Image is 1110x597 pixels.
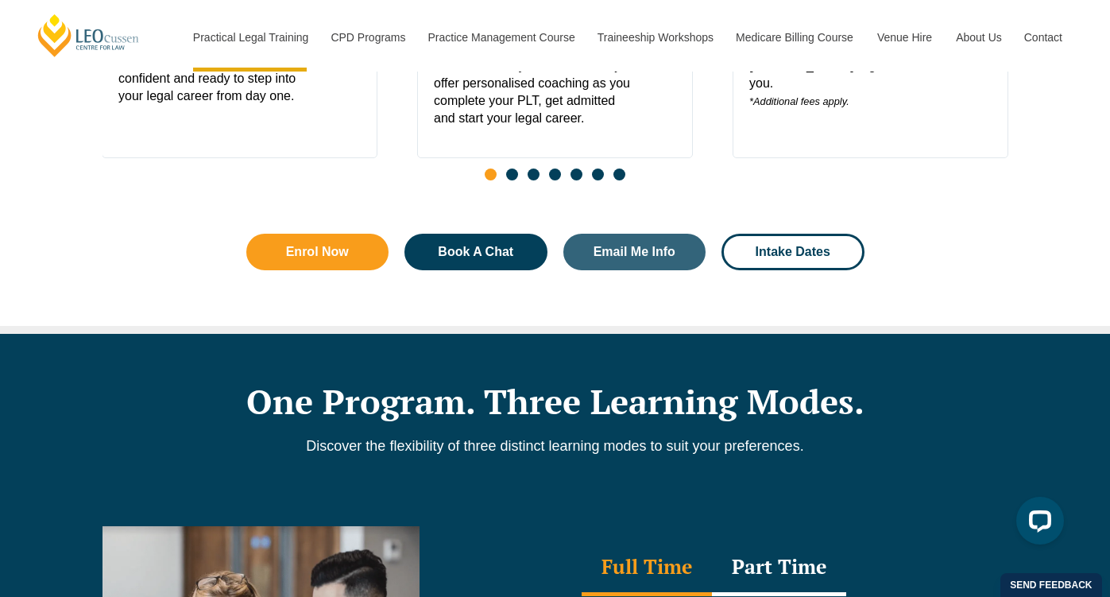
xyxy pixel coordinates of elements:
[434,22,636,127] span: You’ll benefit from dedicated guidance by an experienced lawyer who serves as your mentor. They’l...
[485,169,497,180] span: Go to slide 1
[286,246,349,258] span: Enrol Now
[246,234,389,270] a: Enrol Now
[749,95,849,107] em: *Additional fees apply.
[181,3,319,72] a: Practical Legal Training
[404,234,547,270] a: Book A Chat
[613,169,625,180] span: Go to slide 7
[756,246,830,258] span: Intake Dates
[865,3,944,72] a: Venue Hire
[944,3,1012,72] a: About Us
[592,169,604,180] span: Go to slide 6
[724,3,865,72] a: Medicare Billing Course
[1012,3,1074,72] a: Contact
[594,246,675,258] span: Email Me Info
[563,234,706,270] a: Email Me Info
[749,22,952,110] span: Take the stress out of organising your work placement and let [PERSON_NAME] organise it for you.
[102,382,1008,421] h2: One Program. Three Learning Modes.
[506,169,518,180] span: Go to slide 2
[549,169,561,180] span: Go to slide 4
[528,169,540,180] span: Go to slide 3
[712,541,846,596] div: Part Time
[586,3,724,72] a: Traineeship Workshops
[582,541,712,596] div: Full Time
[102,437,1008,455] p: Discover the flexibility of three distinct learning modes to suit your preferences.
[416,3,586,72] a: Practice Management Course
[36,13,141,58] a: [PERSON_NAME] Centre for Law
[570,169,582,180] span: Go to slide 5
[438,246,513,258] span: Book A Chat
[1004,490,1070,557] iframe: LiveChat chat widget
[319,3,416,72] a: CPD Programs
[721,234,864,270] a: Intake Dates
